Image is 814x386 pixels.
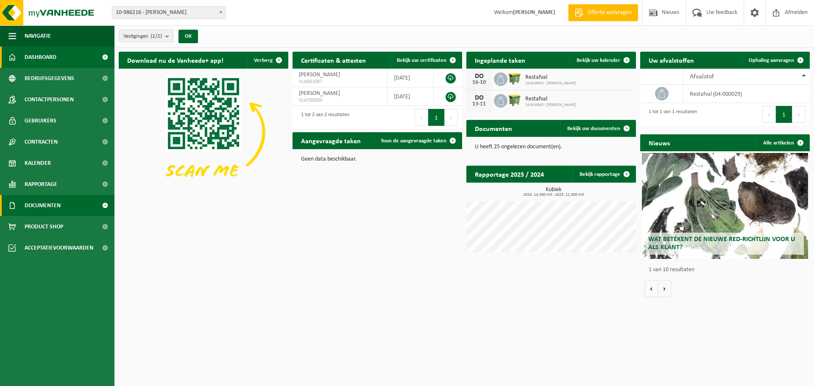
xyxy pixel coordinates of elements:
div: 1 tot 2 van 2 resultaten [297,108,349,127]
span: Documenten [25,195,61,216]
button: Vestigingen(2/2) [119,30,173,42]
span: 10-986216 - VAN DAMME ARNE - LAARNE [112,6,226,19]
button: Vorige [644,280,658,297]
span: [PERSON_NAME] [299,72,340,78]
div: DO [471,94,488,101]
a: Bekijk uw certificaten [390,52,461,69]
span: Restafval [525,96,576,103]
h2: Documenten [466,120,521,136]
span: Rapportage [25,174,57,195]
td: [DATE] [387,87,434,106]
span: 2024: 14,300 m3 - 2025: 11,000 m3 [471,193,636,197]
a: Alle artikelen [756,134,809,151]
span: Bedrijfsgegevens [25,68,74,89]
h2: Uw afvalstoffen [640,52,702,68]
span: Offerte aanvragen [585,8,634,17]
span: 10-986216 - VAN DAMME ARNE - LAARNE [112,7,225,19]
span: Ophaling aanvragen [749,58,794,63]
button: OK [178,30,198,43]
button: Previous [415,109,428,126]
h2: Certificaten & attesten [293,52,374,68]
span: Acceptatievoorwaarden [25,237,93,258]
div: 13-11 [471,101,488,107]
td: restafval (04-000029) [683,85,810,103]
a: Toon de aangevraagde taken [374,132,461,149]
h2: Nieuws [640,134,678,151]
a: Bekijk rapportage [573,166,635,183]
span: Vestigingen [123,30,162,43]
span: Dashboard [25,47,56,68]
button: Previous [762,106,776,123]
button: Volgende [658,280,671,297]
span: Contracten [25,131,58,153]
p: Geen data beschikbaar. [301,156,454,162]
span: Gebruikers [25,110,56,131]
a: Ophaling aanvragen [742,52,809,69]
h2: Aangevraagde taken [293,132,369,149]
span: Toon de aangevraagde taken [381,138,446,144]
span: [PERSON_NAME] [299,90,340,97]
img: WB-1100-HPE-GN-50 [507,93,522,107]
span: VLA001087 [299,78,381,85]
td: [DATE] [387,69,434,87]
span: 10-816943 - [PERSON_NAME] [525,103,576,108]
img: WB-1100-HPE-GN-50 [507,71,522,86]
button: 1 [776,106,792,123]
button: Next [792,106,806,123]
h2: Rapportage 2025 / 2024 [466,166,552,182]
a: Bekijk uw kalender [570,52,635,69]
a: Wat betekent de nieuwe RED-richtlijn voor u als klant? [642,153,808,259]
button: Next [445,109,458,126]
span: Restafval [525,74,576,81]
span: Bekijk uw certificaten [397,58,446,63]
span: Product Shop [25,216,63,237]
span: Kalender [25,153,51,174]
h3: Kubiek [471,187,636,197]
h2: Ingeplande taken [466,52,534,68]
span: Verberg [254,58,273,63]
button: 1 [428,109,445,126]
p: U heeft 25 ongelezen document(en). [475,144,627,150]
a: Bekijk uw documenten [560,120,635,137]
div: 1 tot 1 van 1 resultaten [644,105,697,124]
button: Verberg [247,52,287,69]
span: Contactpersonen [25,89,74,110]
p: 1 van 10 resultaten [649,267,806,273]
span: Navigatie [25,25,51,47]
img: Download de VHEPlus App [119,69,288,196]
div: DO [471,73,488,80]
span: 10-816943 - [PERSON_NAME] [525,81,576,86]
span: Afvalstof [690,73,714,80]
span: Bekijk uw documenten [567,126,620,131]
span: Wat betekent de nieuwe RED-richtlijn voor u als klant? [648,236,795,251]
span: VLA700503 [299,97,381,104]
span: Bekijk uw kalender [577,58,620,63]
div: 16-10 [471,80,488,86]
a: Offerte aanvragen [568,4,638,21]
count: (2/2) [151,33,162,39]
h2: Download nu de Vanheede+ app! [119,52,232,68]
strong: [PERSON_NAME] [513,9,555,16]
